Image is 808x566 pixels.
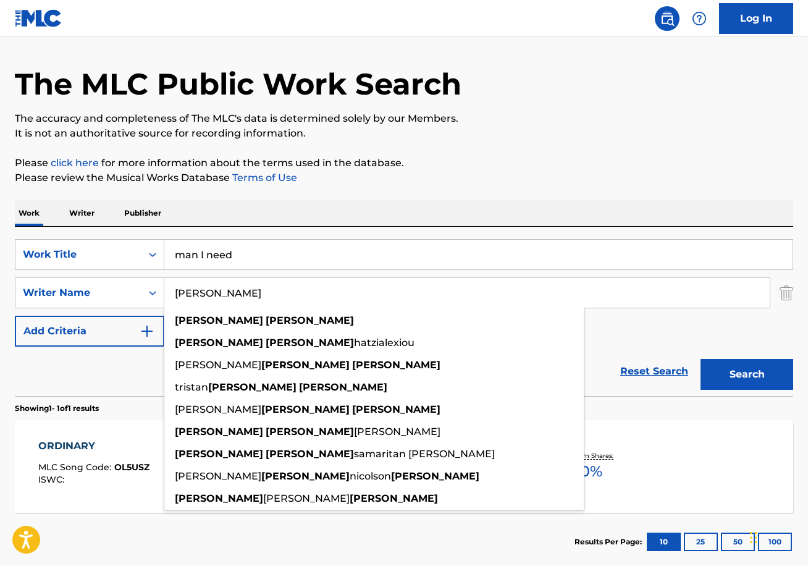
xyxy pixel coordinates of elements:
span: nicolson [350,470,391,482]
p: Please for more information about the terms used in the database. [15,156,793,171]
strong: [PERSON_NAME] [266,337,354,348]
strong: [PERSON_NAME] [175,426,263,437]
p: It is not an authoritative source for recording information. [15,126,793,141]
span: [PERSON_NAME] [175,359,261,371]
a: Reset Search [614,358,694,385]
p: The accuracy and completeness of The MLC's data is determined solely by our Members. [15,111,793,126]
h1: The MLC Public Work Search [15,65,461,103]
span: ISWC : [38,474,67,485]
strong: [PERSON_NAME] [175,315,263,326]
button: 10 [647,533,681,551]
span: [PERSON_NAME] [354,426,440,437]
img: help [692,11,707,26]
span: [PERSON_NAME] [175,403,261,415]
div: Help [687,6,712,31]
button: Search [701,359,793,390]
strong: [PERSON_NAME] [266,426,354,437]
strong: [PERSON_NAME] [352,403,440,415]
p: Results Per Page: [574,536,645,547]
div: ORDINARY [38,439,149,454]
strong: [PERSON_NAME] [266,448,354,460]
button: Add Criteria [15,316,164,347]
a: Terms of Use [230,172,297,184]
img: Delete Criterion [780,277,793,308]
a: ORDINARYMLC Song Code:OL5USZISWC:Writers (4)[PERSON_NAME], [PERSON_NAME], [PERSON_NAME], [PERSON_... [15,420,793,513]
div: Drag [750,519,757,556]
strong: [PERSON_NAME] [175,492,263,504]
button: 25 [684,533,718,551]
strong: [PERSON_NAME] [266,315,354,326]
span: samaritan [PERSON_NAME] [354,448,495,460]
button: 50 [721,533,755,551]
img: MLC Logo [15,9,62,27]
p: Work [15,200,43,226]
strong: [PERSON_NAME] [175,448,263,460]
div: Work Title [23,247,134,262]
strong: [PERSON_NAME] [352,359,440,371]
strong: [PERSON_NAME] [299,381,387,393]
strong: [PERSON_NAME] [350,492,438,504]
p: Please review the Musical Works Database [15,171,793,185]
strong: [PERSON_NAME] [261,359,350,371]
a: Public Search [655,6,680,31]
iframe: Chat Widget [746,507,808,566]
span: [PERSON_NAME] [175,470,261,482]
div: Writer Name [23,285,134,300]
img: 9d2ae6d4665cec9f34b9.svg [140,324,154,339]
span: OL5USZ [114,462,149,473]
span: MLC Song Code : [38,462,114,473]
a: Log In [719,3,793,34]
span: hatzialexiou [354,337,415,348]
span: tristan [175,381,208,393]
strong: [PERSON_NAME] [208,381,297,393]
img: search [660,11,675,26]
p: Writer [65,200,98,226]
p: Showing 1 - 1 of 1 results [15,403,99,414]
form: Search Form [15,239,793,396]
strong: [PERSON_NAME] [391,470,479,482]
a: click here [51,157,99,169]
p: Publisher [120,200,165,226]
strong: [PERSON_NAME] [261,403,350,415]
strong: [PERSON_NAME] [261,470,350,482]
strong: [PERSON_NAME] [175,337,263,348]
span: [PERSON_NAME] [263,492,350,504]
